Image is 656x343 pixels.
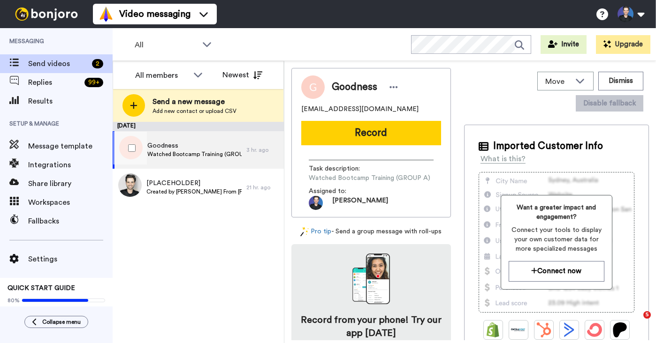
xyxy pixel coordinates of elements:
span: [PERSON_NAME] [332,196,388,210]
span: Workspaces [28,197,113,208]
span: All [135,39,198,51]
iframe: Intercom live chat [624,311,647,334]
span: Settings [28,254,113,265]
span: Replies [28,77,81,88]
img: Patreon [612,322,627,337]
div: - Send a group message with roll-ups [291,227,451,237]
a: Pro tip [300,227,331,237]
button: Dismiss [598,72,643,90]
button: Collapse menu [24,316,88,328]
span: Add new contact or upload CSV [153,107,236,115]
button: Connect now [509,261,605,281]
img: 6be86ef7-c569-4fce-93cb-afb5ceb4fafb-1583875477.jpg [309,196,323,210]
img: magic-wand.svg [300,227,309,237]
button: Upgrade [596,35,650,54]
img: 6e068e8c-427a-4d8a-b15f-36e1abfcd730 [118,173,142,197]
span: Fallbacks [28,216,113,227]
button: Invite [541,35,587,54]
img: ActiveCampaign [562,322,577,337]
img: Shopify [486,322,501,337]
span: Want a greater impact and engagement? [509,203,605,222]
span: Send yourself a test [8,306,105,313]
span: Watched Bootcamp Training (GROUP A) [309,173,430,183]
span: Task description : [309,164,374,173]
span: Send a new message [153,96,236,107]
div: 3 hr. ago [246,146,279,154]
span: Move [545,76,571,87]
div: [DATE] [113,122,284,131]
button: Newest [215,66,269,84]
div: 99 + [84,78,103,87]
img: bj-logo-header-white.svg [11,7,82,21]
span: Imported Customer Info [493,139,603,153]
button: Record [301,121,441,145]
span: Connect your tools to display your own customer data for more specialized messages [509,225,605,254]
img: vm-color.svg [99,7,114,22]
img: Image of Goodness [301,75,325,99]
span: [EMAIL_ADDRESS][DOMAIN_NAME] [301,104,419,114]
img: Hubspot [536,322,551,337]
span: Video messaging [119,7,191,21]
h4: Record from your phone! Try our app [DATE] [301,313,442,340]
div: What is this? [481,153,526,164]
span: [PLACEHOLDER] [146,179,242,188]
span: Watched Bootcamp Training (GROUP A) [147,150,242,158]
span: QUICK START GUIDE [8,285,75,291]
span: Created by [PERSON_NAME] From [PERSON_NAME][GEOGRAPHIC_DATA] [146,188,242,195]
span: Results [28,96,113,107]
div: 21 hr. ago [246,184,279,191]
span: Send videos [28,58,88,69]
img: ConvertKit [587,322,602,337]
span: 80% [8,297,20,304]
span: 5 [643,311,651,319]
span: Goodness [147,141,242,150]
button: Disable fallback [576,95,643,112]
img: download [352,254,390,304]
span: Integrations [28,159,113,171]
div: All members [135,70,189,81]
img: Ontraport [511,322,526,337]
span: Collapse menu [42,318,81,326]
span: Share library [28,178,113,189]
span: Message template [28,141,113,152]
span: Assigned to: [309,186,374,196]
span: Goodness [332,80,377,94]
div: 2 [92,59,103,68]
